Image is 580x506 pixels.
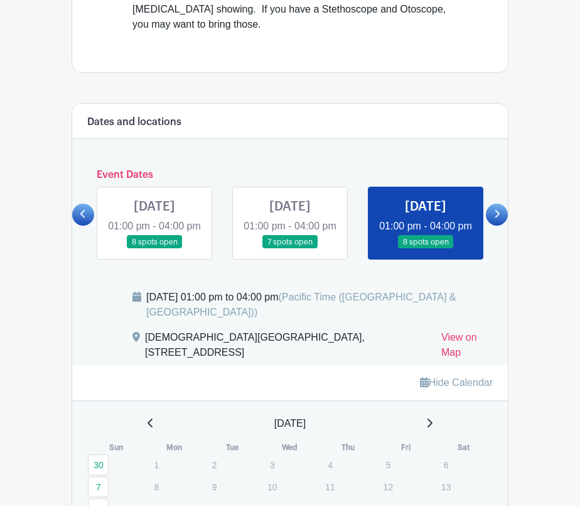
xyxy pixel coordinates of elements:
[436,477,456,497] p: 13
[146,292,456,317] span: (Pacific Time ([GEOGRAPHIC_DATA] & [GEOGRAPHIC_DATA]))
[436,455,456,475] p: 6
[435,441,493,454] th: Sat
[377,455,398,475] p: 5
[88,476,109,497] a: 7
[145,330,431,365] div: [DEMOGRAPHIC_DATA][GEOGRAPHIC_DATA], [STREET_ADDRESS]
[377,477,398,497] p: 12
[204,455,225,475] p: 2
[146,477,166,497] p: 8
[320,455,340,475] p: 4
[262,477,282,497] p: 10
[203,441,261,454] th: Tue
[87,441,145,454] th: Sun
[261,441,319,454] th: Wed
[420,377,493,388] a: Hide Calendar
[146,455,166,475] p: 1
[145,441,203,454] th: Mon
[319,441,377,454] th: Thu
[262,455,282,475] p: 3
[274,416,306,431] span: [DATE]
[146,290,493,320] div: [DATE] 01:00 pm to 04:00 pm
[204,477,225,497] p: 9
[87,116,181,128] h6: Dates and locations
[88,454,109,475] a: 30
[94,169,486,181] h6: Event Dates
[320,477,340,497] p: 11
[377,441,434,454] th: Fri
[441,330,493,365] a: View on Map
